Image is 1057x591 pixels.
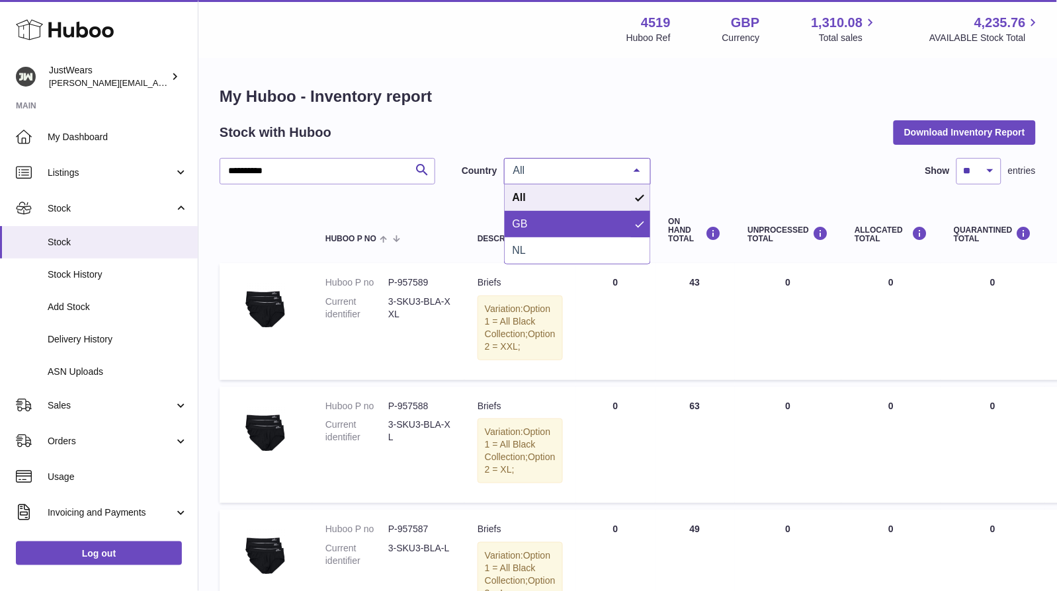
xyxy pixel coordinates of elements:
strong: GBP [731,14,759,32]
span: Usage [48,471,188,483]
div: Briefs [478,400,563,413]
img: josh@just-wears.com [16,67,36,87]
span: 1,310.08 [812,14,863,32]
h2: Stock with Huboo [220,124,331,141]
dd: P-957589 [388,276,451,289]
td: 0 [841,387,941,503]
span: ASN Uploads [48,366,188,378]
span: [PERSON_NAME][EMAIL_ADDRESS][DOMAIN_NAME] [49,77,265,88]
span: Huboo P no [325,235,376,243]
span: Option 1 = All Black Collection; [485,550,550,586]
span: entries [1008,165,1036,177]
span: Delivery History [48,333,188,346]
td: 0 [735,263,842,379]
dd: 3-SKU3-BLA-XL [388,418,451,444]
span: 0 [990,277,995,288]
span: GB [513,218,528,229]
img: product image [233,523,299,589]
strong: 4519 [641,14,671,32]
div: ALLOCATED Total [855,225,927,243]
img: product image [233,276,299,342]
span: 0 [990,524,995,534]
dt: Huboo P no [325,400,388,413]
td: 63 [655,387,735,503]
span: AVAILABLE Stock Total [929,32,1041,44]
span: Add Stock [48,301,188,313]
span: All [510,164,624,177]
div: JustWears [49,64,168,89]
div: Variation: [478,295,563,360]
dt: Current identifier [325,418,388,444]
div: UNPROCESSED Total [748,225,829,243]
div: Briefs [478,276,563,289]
td: 43 [655,263,735,379]
td: 0 [576,263,655,379]
a: Log out [16,541,182,565]
dt: Huboo P no [325,276,388,289]
span: 0 [990,401,995,411]
div: Huboo Ref [626,32,671,44]
span: Orders [48,435,174,448]
label: Country [462,165,497,177]
a: 4,235.76 AVAILABLE Stock Total [929,14,1041,44]
button: Download Inventory Report [894,120,1036,144]
a: 1,310.08 Total sales [812,14,878,44]
td: 0 [735,387,842,503]
dd: 3-SKU3-BLA-XXL [388,295,451,321]
div: Variation: [478,418,563,483]
td: 0 [576,387,655,503]
span: Invoicing and Payments [48,506,174,519]
span: NL [513,245,526,256]
dt: Huboo P no [325,523,388,535]
div: ON HAND Total [669,217,722,244]
dd: 3-SKU3-BLA-L [388,542,451,567]
span: Stock History [48,268,188,281]
dt: Current identifier [325,295,388,321]
dd: P-957588 [388,400,451,413]
span: Listings [48,167,174,179]
span: All [513,192,526,203]
div: Currency [722,32,760,44]
label: Show [925,165,950,177]
img: product image [233,400,299,466]
div: QUARANTINED Total [954,225,1032,243]
h1: My Huboo - Inventory report [220,86,1036,107]
span: Option 2 = XXL; [485,329,556,352]
dt: Current identifier [325,542,388,567]
span: Stock [48,236,188,249]
td: 0 [841,263,941,379]
span: Option 1 = All Black Collection; [485,303,550,339]
span: Sales [48,399,174,412]
span: 4,235.76 [974,14,1026,32]
span: Description [478,235,532,243]
div: Briefs [478,523,563,535]
span: My Dashboard [48,131,188,143]
span: Stock [48,202,174,215]
span: Total sales [819,32,878,44]
span: Option 1 = All Black Collection; [485,426,550,462]
dd: P-957587 [388,523,451,535]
